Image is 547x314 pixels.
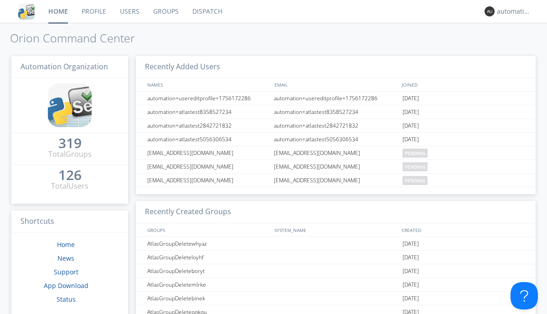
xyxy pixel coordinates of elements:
[57,295,76,304] a: Status
[145,264,271,278] div: AtlasGroupDeleteboryt
[403,92,419,105] span: [DATE]
[58,170,82,181] a: 126
[403,105,419,119] span: [DATE]
[136,92,536,105] a: automation+usereditprofile+1756172286automation+usereditprofile+1756172286[DATE]
[145,160,271,173] div: [EMAIL_ADDRESS][DOMAIN_NAME]
[136,251,536,264] a: AtlasGroupDeleteloyhf[DATE]
[145,223,270,237] div: GROUPS
[136,56,536,78] h3: Recently Added Users
[145,146,271,160] div: [EMAIL_ADDRESS][DOMAIN_NAME]
[272,174,400,187] div: [EMAIL_ADDRESS][DOMAIN_NAME]
[136,201,536,223] h3: Recently Created Groups
[272,133,400,146] div: automation+atlastest5056306534
[145,278,271,291] div: AtlasGroupDeletemlrke
[136,174,536,187] a: [EMAIL_ADDRESS][DOMAIN_NAME][EMAIL_ADDRESS][DOMAIN_NAME]pending
[136,119,536,133] a: automation+atlastest2842721832automation+atlastest2842721832[DATE]
[51,181,88,191] div: Total Users
[136,278,536,292] a: AtlasGroupDeletemlrke[DATE]
[399,223,527,237] div: CREATED
[145,251,271,264] div: AtlasGroupDeleteloyhf
[272,160,400,173] div: [EMAIL_ADDRESS][DOMAIN_NAME]
[48,83,92,127] img: cddb5a64eb264b2086981ab96f4c1ba7
[145,78,270,91] div: NAMES
[136,105,536,119] a: automation+atlastest8358527234automation+atlastest8358527234[DATE]
[58,170,82,180] div: 126
[136,264,536,278] a: AtlasGroupDeleteboryt[DATE]
[18,3,35,20] img: cddb5a64eb264b2086981ab96f4c1ba7
[403,292,419,305] span: [DATE]
[58,139,82,149] a: 319
[48,149,92,160] div: Total Groups
[272,146,400,160] div: [EMAIL_ADDRESS][DOMAIN_NAME]
[403,251,419,264] span: [DATE]
[403,176,428,185] span: pending
[403,278,419,292] span: [DATE]
[21,62,108,72] span: Automation Organization
[57,254,74,263] a: News
[136,146,536,160] a: [EMAIL_ADDRESS][DOMAIN_NAME][EMAIL_ADDRESS][DOMAIN_NAME]pending
[403,119,419,133] span: [DATE]
[497,7,531,16] div: automation+atlas0022
[145,92,271,105] div: automation+usereditprofile+1756172286
[145,119,271,132] div: automation+atlastest2842721832
[272,78,399,91] div: EMAIL
[145,292,271,305] div: AtlasGroupDeletebinek
[136,160,536,174] a: [EMAIL_ADDRESS][DOMAIN_NAME][EMAIL_ADDRESS][DOMAIN_NAME]pending
[44,281,88,290] a: App Download
[136,237,536,251] a: AtlasGroupDeletewhyaz[DATE]
[403,162,428,171] span: pending
[272,223,399,237] div: SYSTEM_NAME
[145,237,271,250] div: AtlasGroupDeletewhyaz
[136,292,536,305] a: AtlasGroupDeletebinek[DATE]
[58,139,82,148] div: 319
[399,78,527,91] div: JOINED
[403,237,419,251] span: [DATE]
[145,174,271,187] div: [EMAIL_ADDRESS][DOMAIN_NAME]
[272,105,400,118] div: automation+atlastest8358527234
[145,105,271,118] div: automation+atlastest8358527234
[403,149,428,158] span: pending
[403,264,419,278] span: [DATE]
[485,6,495,16] img: 373638.png
[136,133,536,146] a: automation+atlastest5056306534automation+atlastest5056306534[DATE]
[57,240,75,249] a: Home
[11,211,128,233] h3: Shortcuts
[145,133,271,146] div: automation+atlastest5056306534
[54,268,78,276] a: Support
[511,282,538,309] iframe: Toggle Customer Support
[272,92,400,105] div: automation+usereditprofile+1756172286
[272,119,400,132] div: automation+atlastest2842721832
[403,133,419,146] span: [DATE]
